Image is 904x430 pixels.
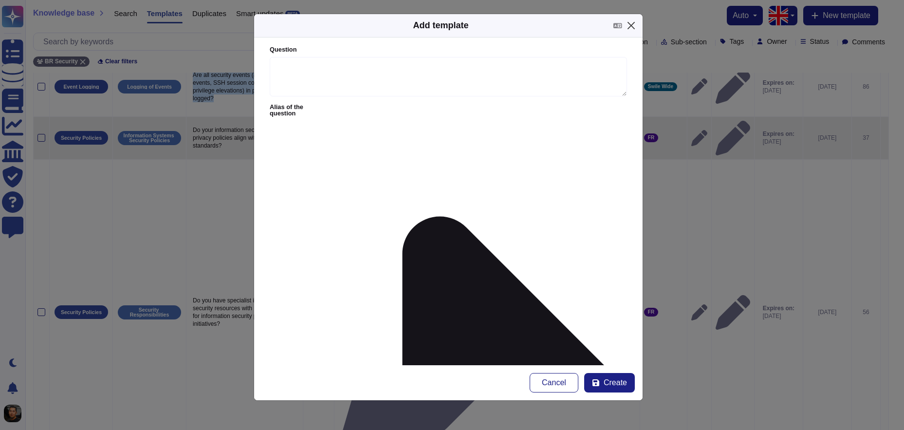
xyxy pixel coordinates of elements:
button: Create [584,373,635,393]
span: Create [604,379,627,387]
span: Cancel [542,379,566,387]
div: Add template [413,19,468,32]
button: Cancel [530,373,578,393]
label: Question [270,47,627,53]
button: Close [624,18,639,33]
